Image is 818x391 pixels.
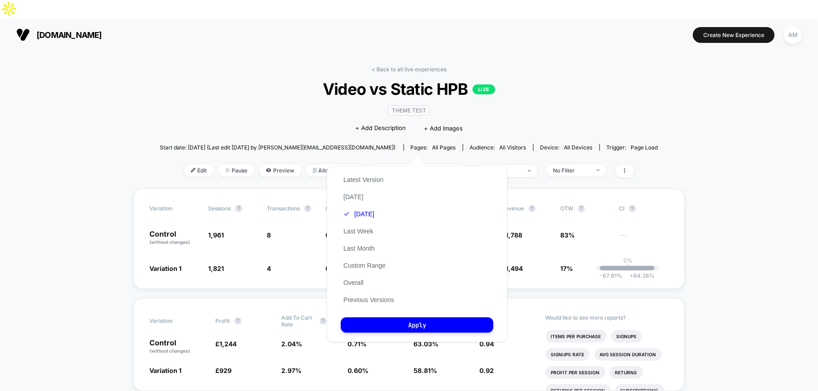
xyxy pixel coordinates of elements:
span: 1,961 [208,231,224,239]
button: ? [578,205,585,212]
span: -87.91 % [600,272,622,279]
button: Apply [341,317,493,333]
span: 1,244 [219,340,237,348]
div: No Filter [553,167,590,174]
span: + [630,272,633,279]
button: ? [235,205,242,212]
span: Device: [533,144,600,151]
img: Visually logo [16,28,30,42]
button: ? [529,205,536,212]
p: LIVE [473,84,495,94]
li: Signups Rate [546,348,590,361]
img: end [596,169,600,171]
p: Would like to see more reports? [546,314,669,321]
img: end [528,170,531,172]
span: CI [619,205,669,212]
div: Audience: [470,144,526,151]
li: Avg Session Duration [595,348,662,361]
span: 0.92 [479,367,494,374]
span: --- [619,233,669,246]
p: Control [149,339,206,354]
span: 1,821 [208,265,224,272]
button: ? [234,317,242,325]
a: < Back to all live experiences [372,66,446,73]
span: All Visitors [500,144,526,151]
span: [DOMAIN_NAME] [37,30,102,40]
span: £ [215,367,232,374]
span: 8 [267,231,271,239]
span: 0.60 % [348,367,368,374]
span: Page Load [631,144,658,151]
span: Preview [259,164,302,177]
p: Control [149,230,199,246]
span: Allocation: 50% [306,164,365,177]
button: Latest Version [341,176,386,184]
li: Returns [610,366,643,379]
p: | [627,264,629,270]
button: [DATE] [341,193,366,201]
span: Variation 1 [149,265,181,272]
span: + Add Images [424,125,463,132]
span: 83% [560,231,575,239]
span: (without changes) [149,348,190,354]
span: Start date: [DATE] (Last edit [DATE] by [PERSON_NAME][EMAIL_ADDRESS][DOMAIN_NAME]) [160,144,395,151]
span: all devices [564,144,593,151]
span: Variation [149,314,199,328]
li: Profit Per Session [546,366,605,379]
span: 17% [560,265,573,272]
span: £ [215,340,237,348]
span: all pages [432,144,456,151]
button: Last Week [341,227,376,235]
span: 929 [219,367,232,374]
span: 4 [267,265,271,272]
span: OTW [560,205,610,212]
span: Sessions [208,205,231,212]
span: Edit [184,164,214,177]
button: [DOMAIN_NAME] [14,28,105,42]
button: ? [304,205,311,212]
span: 84.28 % [625,272,655,279]
button: Overall [341,279,366,287]
div: AM [784,26,802,44]
span: Variation 1 [149,367,181,374]
button: AM [781,26,804,44]
span: Video vs Static HPB [185,79,633,98]
span: 58.81 % [414,367,437,374]
span: Add To Cart Rate [282,314,315,328]
span: + Add Description [355,124,406,133]
span: Transactions [267,205,300,212]
span: 2.04 % [282,340,302,348]
span: Variation [149,205,199,212]
button: Create New Experience [693,27,775,43]
span: Theme Test [388,105,430,116]
p: 0% [623,257,632,264]
button: Previous Versions [341,296,397,304]
span: 2.97 % [282,367,302,374]
img: edit [191,168,195,172]
div: Pages: [411,144,456,151]
button: ? [629,205,636,212]
span: Profit [215,317,230,324]
button: Custom Range [341,261,388,270]
li: Items Per Purchase [546,330,607,343]
li: Signups [611,330,642,343]
button: Last Month [341,244,377,252]
img: rebalance [313,168,316,173]
div: Trigger: [607,144,658,151]
span: Pause [218,164,255,177]
img: end [225,168,230,172]
span: (without changes) [149,239,190,245]
button: [DATE] [341,210,377,218]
